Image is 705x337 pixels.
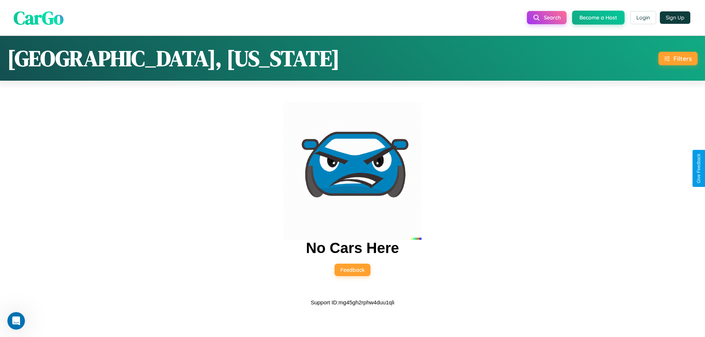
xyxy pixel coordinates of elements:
button: Become a Host [572,11,625,25]
h2: No Cars Here [306,240,399,256]
span: Search [544,14,561,21]
iframe: Intercom live chat [7,312,25,330]
div: Filters [673,55,692,62]
p: Support ID: mg45gh2rphw4duu1qli [311,297,394,307]
button: Login [630,11,656,24]
button: Sign Up [660,11,690,24]
img: car [283,102,422,240]
div: Give Feedback [696,154,701,183]
button: Feedback [335,264,370,276]
button: Search [527,11,567,24]
button: Filters [658,52,698,65]
h1: [GEOGRAPHIC_DATA], [US_STATE] [7,43,340,73]
span: CarGo [14,5,64,30]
